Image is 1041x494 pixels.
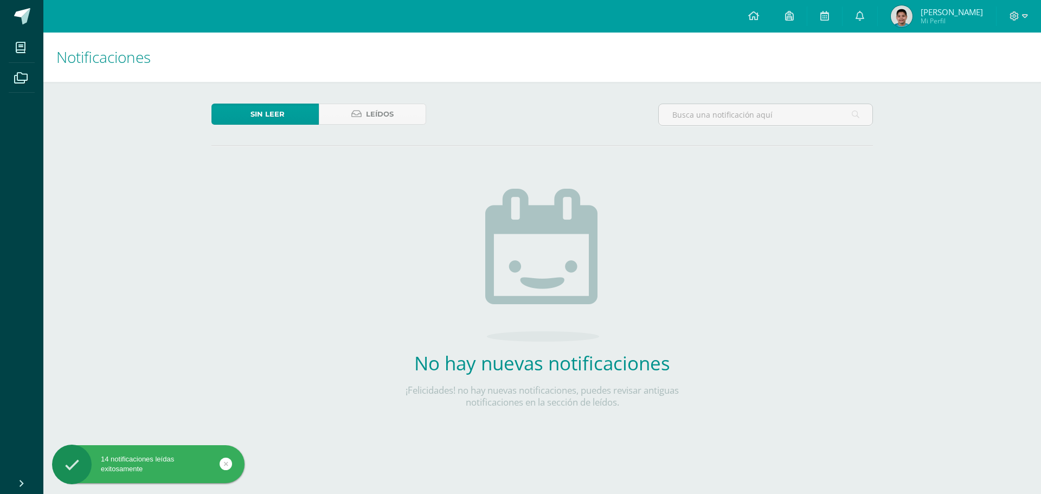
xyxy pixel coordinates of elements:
span: [PERSON_NAME] [921,7,983,17]
p: ¡Felicidades! no hay nuevas notificaciones, puedes revisar antiguas notificaciones en la sección ... [382,384,702,408]
span: Leídos [366,104,394,124]
span: Mi Perfil [921,16,983,25]
a: Sin leer [211,104,319,125]
img: aa1facf1aff86faba5ca465acb65a1b2.png [891,5,913,27]
img: no_activities.png [485,189,599,342]
h2: No hay nuevas notificaciones [382,350,702,376]
span: Sin leer [250,104,285,124]
a: Leídos [319,104,426,125]
span: Notificaciones [56,47,151,67]
input: Busca una notificación aquí [659,104,872,125]
div: 14 notificaciones leídas exitosamente [52,454,245,474]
